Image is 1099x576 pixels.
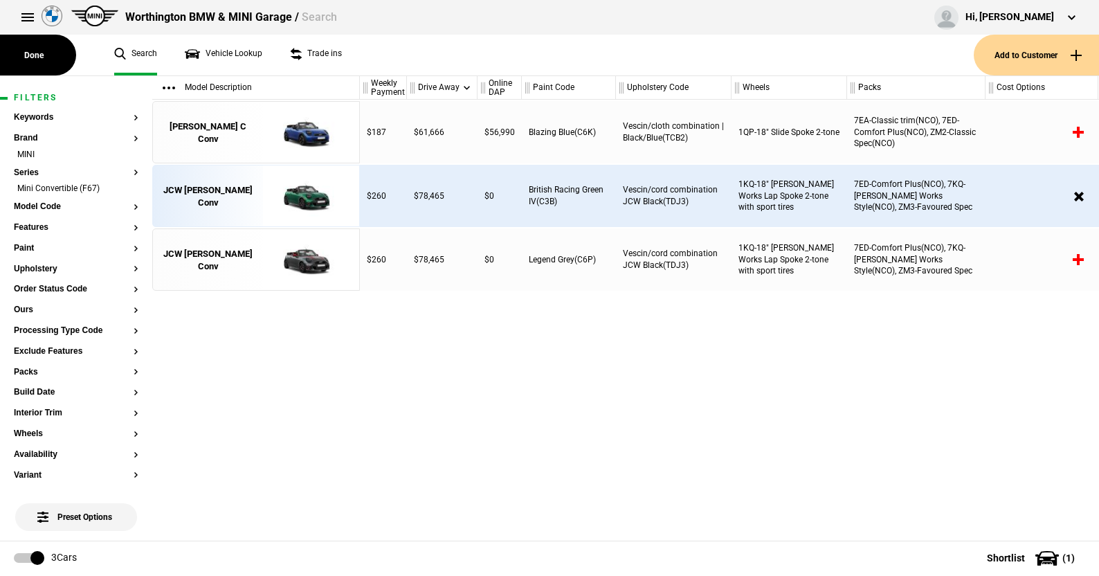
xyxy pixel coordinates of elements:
button: Series [14,168,138,178]
div: Wheels [732,76,846,100]
button: Shortlist(1) [966,541,1099,575]
a: [PERSON_NAME] C Conv [160,102,256,164]
img: cosySec [256,102,352,164]
section: Order Status Code [14,285,138,305]
section: Wheels [14,429,138,450]
section: Processing Type Code [14,326,138,347]
section: Exclude Features [14,347,138,368]
section: Build Date [14,388,138,408]
button: Upholstery [14,264,138,274]
div: $0 [478,228,522,291]
div: $260 [360,165,407,227]
div: Vescin/cloth combination | Black/Blue(TCB2) [616,101,732,163]
a: Search [114,35,157,75]
section: Model Code [14,202,138,223]
section: Availability [14,450,138,471]
div: $78,465 [407,165,478,227]
section: SeriesMini Convertible (F67) [14,168,138,203]
div: $61,666 [407,101,478,163]
button: Variant [14,471,138,480]
button: Interior Trim [14,408,138,418]
div: 1QP-18" Slide Spoke 2-tone [732,101,847,163]
section: Interior Trim [14,408,138,429]
div: 7EA-Classic trim(NCO), 7ED-Comfort Plus(NCO), ZM2-Classic Spec(NCO) [847,101,986,163]
div: 7ED-Comfort Plus(NCO), 7KQ-[PERSON_NAME] Works Style(NCO), ZM3-Favoured Spec [847,228,986,291]
button: Availability [14,450,138,460]
div: British Racing Green IV(C3B) [522,165,616,227]
section: Paint [14,244,138,264]
img: cosySec [256,165,352,228]
div: $187 [360,101,407,163]
div: Online DAP [478,76,521,100]
div: Packs [847,76,985,100]
button: Paint [14,244,138,253]
span: Shortlist [987,553,1025,563]
div: Model Description [152,76,359,100]
a: Trade ins [290,35,342,75]
div: JCW [PERSON_NAME] Conv [160,184,256,209]
section: Features [14,223,138,244]
button: Order Status Code [14,285,138,294]
section: BrandMINI [14,134,138,168]
div: Paint Code [522,76,615,100]
button: Wheels [14,429,138,439]
button: Build Date [14,388,138,397]
div: 3 Cars [51,551,77,565]
section: Keywords [14,113,138,134]
section: Packs [14,368,138,388]
button: Keywords [14,113,138,123]
span: ( 1 ) [1062,553,1075,563]
img: bmw.png [42,6,62,26]
button: Exclude Features [14,347,138,357]
div: Upholstery Code [616,76,731,100]
a: Vehicle Lookup [185,35,262,75]
button: Brand [14,134,138,143]
button: Packs [14,368,138,377]
div: $56,990 [478,101,522,163]
img: cosySec [256,229,352,291]
div: Hi, [PERSON_NAME] [965,10,1054,24]
div: Blazing Blue(C6K) [522,101,616,163]
div: $260 [360,228,407,291]
div: Cost Options [986,76,1098,100]
h1: Filters [14,93,138,102]
section: Variant [14,471,138,492]
section: Ours [14,305,138,326]
button: Processing Type Code [14,326,138,336]
div: Drive Away [407,76,477,100]
section: Upholstery [14,264,138,285]
div: $78,465 [407,228,478,291]
li: Mini Convertible (F67) [14,183,138,197]
div: 1KQ-18" [PERSON_NAME] Works Lap Spoke 2-tone with sport tires [732,228,847,291]
img: mini.png [71,6,118,26]
div: 7ED-Comfort Plus(NCO), 7KQ-[PERSON_NAME] Works Style(NCO), ZM3-Favoured Spec [847,165,986,227]
span: Search [302,10,337,24]
button: Ours [14,305,138,315]
button: Features [14,223,138,233]
button: Model Code [14,202,138,212]
li: MINI [14,149,138,163]
a: JCW [PERSON_NAME] Conv [160,165,256,228]
div: 1KQ-18" [PERSON_NAME] Works Lap Spoke 2-tone with sport tires [732,165,847,227]
div: [PERSON_NAME] C Conv [160,120,256,145]
div: Weekly Payment [360,76,406,100]
div: Worthington BMW & MINI Garage / [125,10,337,25]
div: Legend Grey(C6P) [522,228,616,291]
a: JCW [PERSON_NAME] Conv [160,229,256,291]
div: Vescin/cord combination JCW Black(TDJ3) [616,165,732,227]
div: Vescin/cord combination JCW Black(TDJ3) [616,228,732,291]
button: Add to Customer [974,35,1099,75]
div: JCW [PERSON_NAME] Conv [160,248,256,273]
div: $0 [478,165,522,227]
span: Preset Options [40,495,112,522]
